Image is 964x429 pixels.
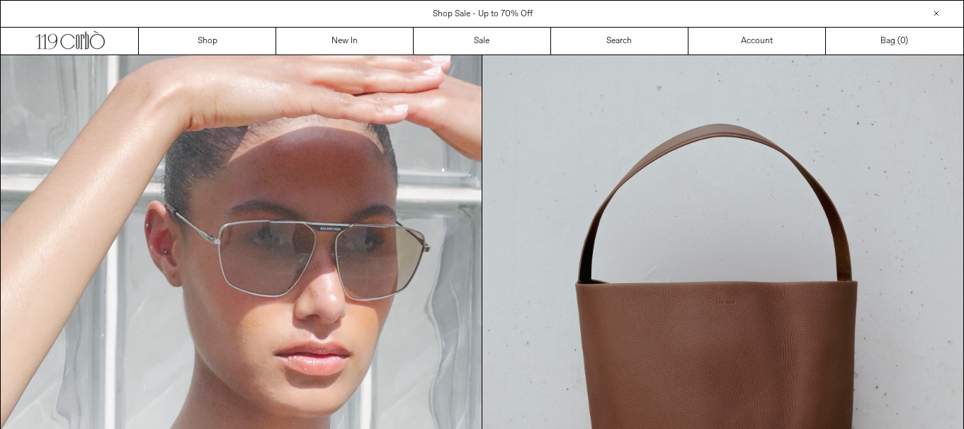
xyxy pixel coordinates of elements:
a: Shop [139,28,276,55]
a: Search [551,28,688,55]
a: Shop Sale - Up to 70% Off [433,8,533,20]
a: New In [276,28,414,55]
span: ) [900,35,908,47]
a: Account [688,28,826,55]
a: Sale [414,28,551,55]
span: 0 [900,35,905,47]
a: Bag () [826,28,963,55]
